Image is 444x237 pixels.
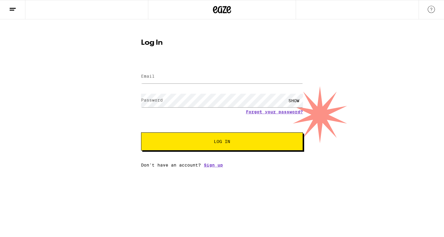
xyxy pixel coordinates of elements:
button: Log In [141,132,303,151]
div: SHOW [285,94,303,107]
label: Email [141,74,155,79]
label: Password [141,98,163,102]
input: Email [141,70,303,83]
a: Sign up [204,163,223,167]
div: Don't have an account? [141,163,303,167]
h1: Log In [141,39,303,47]
span: Log In [214,139,230,144]
a: Forgot your password? [246,109,303,114]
